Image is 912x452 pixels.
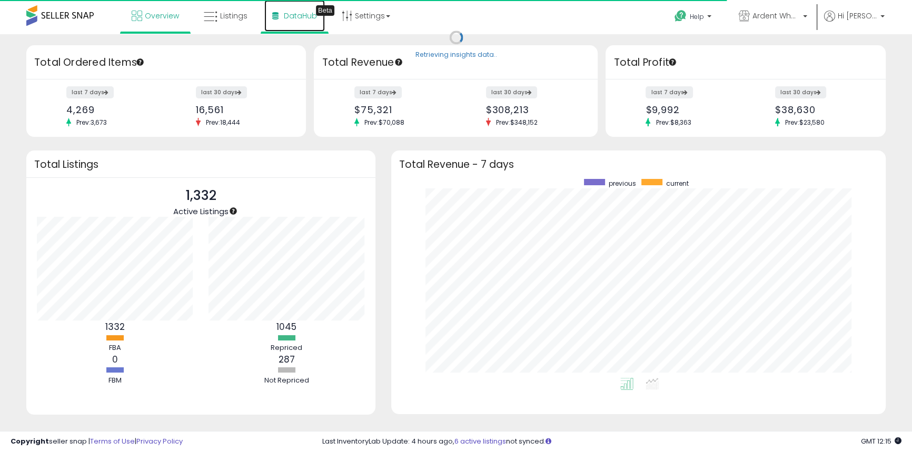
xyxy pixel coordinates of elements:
[775,104,867,115] div: $38,630
[354,86,402,98] label: last 7 days
[613,55,877,70] h3: Total Profit
[34,160,368,168] h3: Total Listings
[135,57,145,67] div: Tooltip anchor
[196,86,247,98] label: last 30 days
[668,57,677,67] div: Tooltip anchor
[105,320,125,333] b: 1332
[316,5,334,16] div: Tooltip anchor
[173,206,229,217] span: Active Listings
[824,11,885,34] a: Hi [PERSON_NAME]
[145,11,179,21] span: Overview
[674,9,687,23] i: Get Help
[394,57,403,67] div: Tooltip anchor
[255,343,318,353] div: Repriced
[666,2,722,34] a: Help
[71,118,112,127] span: Prev: 3,673
[83,343,146,353] div: FBA
[491,118,543,127] span: Prev: $348,152
[34,55,298,70] h3: Total Ordered Items
[112,353,118,366] b: 0
[486,104,580,115] div: $308,213
[646,86,693,98] label: last 7 days
[861,436,901,446] span: 2025-08-15 12:15 GMT
[279,353,295,366] b: 287
[220,11,247,21] span: Listings
[201,118,245,127] span: Prev: 18,444
[775,86,826,98] label: last 30 days
[454,436,506,446] a: 6 active listings
[609,179,636,188] span: previous
[838,11,877,21] span: Hi [PERSON_NAME]
[646,104,738,115] div: $9,992
[83,376,146,386] div: FBM
[284,11,317,21] span: DataHub
[780,118,830,127] span: Prev: $23,580
[650,118,696,127] span: Prev: $8,363
[322,437,901,447] div: Last InventoryLab Update: 4 hours ago, not synced.
[546,438,551,445] i: Click here to read more about un-synced listings.
[11,436,49,446] strong: Copyright
[136,436,183,446] a: Privacy Policy
[486,86,537,98] label: last 30 days
[66,86,114,98] label: last 7 days
[173,186,229,206] p: 1,332
[399,160,878,168] h3: Total Revenue - 7 days
[354,104,448,115] div: $75,321
[11,437,183,447] div: seller snap | |
[276,320,296,333] b: 1045
[690,12,704,21] span: Help
[90,436,135,446] a: Terms of Use
[255,376,318,386] div: Not Repriced
[359,118,410,127] span: Prev: $70,088
[415,51,497,60] div: Retrieving insights data..
[196,104,288,115] div: 16,561
[666,179,689,188] span: current
[66,104,158,115] div: 4,269
[229,206,238,216] div: Tooltip anchor
[752,11,800,21] span: Ardent Wholesale
[322,55,590,70] h3: Total Revenue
